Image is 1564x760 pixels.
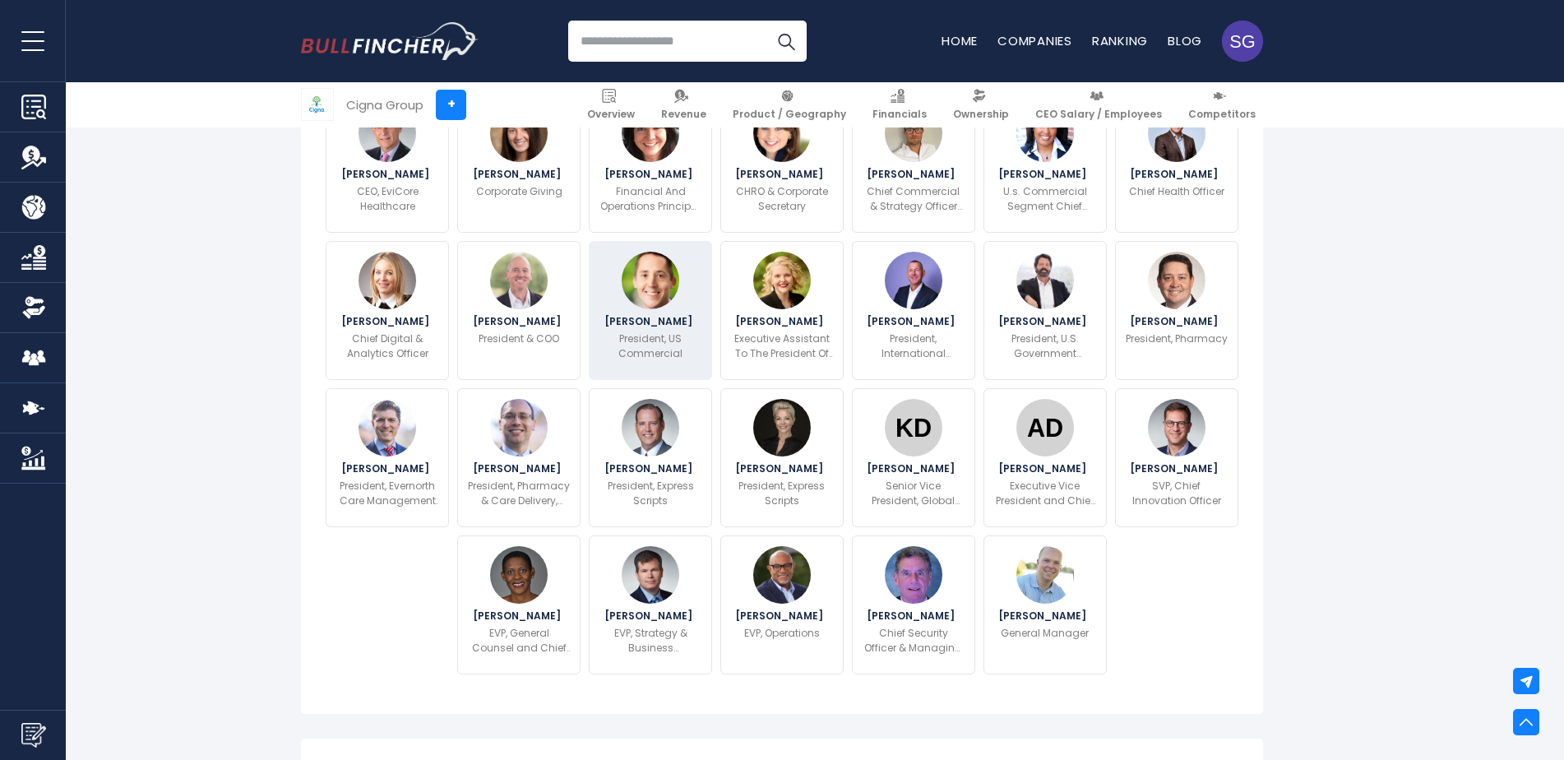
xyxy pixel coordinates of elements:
span: [PERSON_NAME] [473,464,566,474]
a: John Arlotta [PERSON_NAME] CEO, EviCore Healthcare [326,94,449,233]
img: Gilles Nyssens [885,104,942,162]
img: Natalie Michel Prosper [1016,104,1074,162]
img: Katya Andresen [359,252,416,309]
p: President, Express Scripts [599,479,701,508]
img: Tony Doyle [1016,546,1074,604]
a: Tony Doyle [PERSON_NAME] General Manager [983,535,1107,674]
a: Jason Sadler [PERSON_NAME] President, International Markets [852,241,975,380]
a: Tim Strawman [PERSON_NAME] Chief Security Officer & Managing Director [852,535,975,674]
img: Shannon Wright [490,104,548,162]
span: [PERSON_NAME] [867,611,960,621]
a: Paul Sanford [PERSON_NAME] EVP, Operations [720,535,844,674]
a: Companies [997,32,1072,49]
a: Kari Knight Stevens [PERSON_NAME] CHRO & Corporate Secretary [720,94,844,233]
a: Natalie Michel Prosper [PERSON_NAME] U.s. Commercial Segment Chief Accounting Officer [983,94,1107,233]
a: Go to homepage [301,22,478,60]
a: Kristin Julason Damato [PERSON_NAME] Senior Vice President, Global Public Policy And Government A... [852,388,975,527]
div: Cigna Group [346,95,423,114]
img: Adam Kautzner [359,399,416,456]
a: Glen Stettin [PERSON_NAME] SVP, Chief Innovation Officer [1115,388,1238,527]
span: [PERSON_NAME] [604,464,697,474]
p: President, Pharmacy [1126,331,1228,346]
p: Chief Commercial & Strategy Officer International Organisations [863,184,965,214]
img: Brian Seiz [1148,252,1205,309]
p: President, US Commercial [599,331,701,361]
span: [PERSON_NAME] [1130,169,1223,179]
a: Ann Dennison [PERSON_NAME] Executive Vice President and Chief Financial Officer [983,388,1107,527]
p: President, U.S. Government Business & Senior Advisor [994,331,1096,361]
p: CEO, EviCore Healthcare [336,184,438,214]
img: Paul Sanford [753,546,811,604]
span: [PERSON_NAME] [604,317,697,327]
a: + [436,90,466,120]
span: [PERSON_NAME] [867,169,960,179]
img: Brandy Mills [753,252,811,309]
img: Glen Stettin [1148,399,1205,456]
img: Kari Knight Stevens [753,104,811,162]
img: David Brailer [1148,104,1205,162]
span: [PERSON_NAME] [604,169,697,179]
span: [PERSON_NAME] [473,611,566,621]
img: Tim Strawman [885,546,942,604]
span: [PERSON_NAME] [867,464,960,474]
span: [PERSON_NAME] [604,611,697,621]
p: Executive Vice President and Chief Financial Officer [994,479,1096,508]
p: President, Evernorth Care Management & Express Scripts Evernorth Health Services [336,479,438,508]
a: Bryan Holgerson [PERSON_NAME] President, US Commercial [589,241,712,380]
a: Revenue [654,82,714,127]
a: Overview [580,82,642,127]
img: Amy Bricker [753,399,811,456]
p: EVP, Strategy & Business Development [599,626,701,656]
a: Brian Seiz [PERSON_NAME] President, Pharmacy [1115,241,1238,380]
a: David Brailer [PERSON_NAME] Chief Health Officer [1115,94,1238,233]
img: Chuck Berg [1016,252,1074,309]
span: Revenue [661,108,706,121]
a: Everett Neville [PERSON_NAME] EVP, Strategy & Business Development [589,535,712,674]
a: Amy Bricker [PERSON_NAME] President, Express Scripts [720,388,844,527]
p: Chief Health Officer [1129,184,1224,199]
span: [PERSON_NAME] [735,464,828,474]
span: [PERSON_NAME] [473,317,566,327]
a: Matt Perlberg [PERSON_NAME] President, Pharmacy & Care Delivery, Evernorth Health Services [457,388,581,527]
span: Ownership [953,108,1009,121]
a: Home [942,32,978,49]
a: Katya Andresen [PERSON_NAME] Chief Digital & Analytics Officer [326,241,449,380]
p: President, Pharmacy & Care Delivery, Evernorth Health Services [468,479,570,508]
img: Brian Evanko [490,252,548,309]
a: Brian Evanko [PERSON_NAME] President & COO [457,241,581,380]
span: Overview [587,108,635,121]
span: [PERSON_NAME] [735,169,828,179]
a: Shannon Wright [PERSON_NAME] Corporate Giving [457,94,581,233]
p: SVP, Chief Innovation Officer [1126,479,1228,508]
span: Product / Geography [733,108,846,121]
span: [PERSON_NAME] [341,169,434,179]
p: EVP, Operations [744,626,820,641]
img: Everett Neville [622,546,679,604]
span: [PERSON_NAME] [998,464,1091,474]
a: Competitors [1181,82,1263,127]
img: Dave Queller [622,399,679,456]
span: [PERSON_NAME] [473,169,566,179]
img: John Arlotta [359,104,416,162]
a: Financials [865,82,934,127]
a: Ownership [946,82,1016,127]
img: Bullfincher logo [301,22,479,60]
span: [PERSON_NAME] [998,169,1091,179]
img: Ownership [21,295,46,320]
span: [PERSON_NAME] [1130,464,1223,474]
img: CI logo [302,89,333,120]
span: Financials [872,108,927,121]
span: [PERSON_NAME] [998,611,1091,621]
span: [PERSON_NAME] [735,611,828,621]
span: [PERSON_NAME] [735,317,828,327]
p: CHRO & Corporate Secretary [731,184,833,214]
p: Corporate Giving [476,184,562,199]
p: Chief Security Officer & Managing Director [863,626,965,656]
a: Adam Kautzner [PERSON_NAME] President, Evernorth Care Management & Express Scripts Evernorth Heal... [326,388,449,527]
img: Jason Sadler [885,252,942,309]
p: Senior Vice President, Global Public Policy And Government Affairs [863,479,965,508]
span: [PERSON_NAME] [1130,317,1223,327]
p: Chief Digital & Analytics Officer [336,331,438,361]
p: President & COO [479,331,559,346]
span: [PERSON_NAME] [341,317,434,327]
